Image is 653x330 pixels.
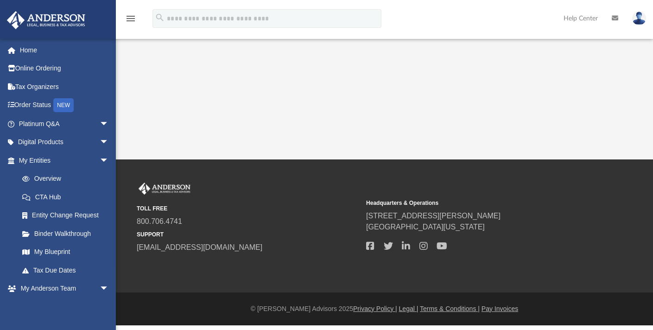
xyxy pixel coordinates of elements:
a: Home [6,41,123,59]
img: Anderson Advisors Platinum Portal [4,11,88,29]
img: User Pic [632,12,646,25]
a: [GEOGRAPHIC_DATA][US_STATE] [366,223,485,231]
a: Entity Change Request [13,206,123,225]
a: 800.706.4741 [137,217,182,225]
a: Tax Due Dates [13,261,123,279]
span: arrow_drop_down [100,279,118,298]
small: TOLL FREE [137,204,360,213]
div: © [PERSON_NAME] Advisors 2025 [116,304,653,314]
a: My Entitiesarrow_drop_down [6,151,123,170]
a: Platinum Q&Aarrow_drop_down [6,114,123,133]
span: arrow_drop_down [100,114,118,133]
a: Binder Walkthrough [13,224,123,243]
small: SUPPORT [137,230,360,239]
a: Tax Organizers [6,77,123,96]
a: Digital Productsarrow_drop_down [6,133,123,152]
i: search [155,13,165,23]
a: Privacy Policy | [353,305,397,312]
a: CTA Hub [13,188,123,206]
img: Anderson Advisors Platinum Portal [137,183,192,195]
a: [STREET_ADDRESS][PERSON_NAME] [366,212,501,220]
a: Order StatusNEW [6,96,123,115]
a: menu [125,18,136,24]
a: Legal | [399,305,418,312]
i: menu [125,13,136,24]
a: My Anderson Team [13,298,114,316]
a: Terms & Conditions | [420,305,480,312]
a: Overview [13,170,123,188]
a: My Blueprint [13,243,118,261]
span: arrow_drop_down [100,151,118,170]
a: Pay Invoices [482,305,518,312]
small: Headquarters & Operations [366,199,589,207]
div: NEW [53,98,74,112]
a: Online Ordering [6,59,123,78]
a: [EMAIL_ADDRESS][DOMAIN_NAME] [137,243,262,251]
span: arrow_drop_down [100,133,118,152]
a: My Anderson Teamarrow_drop_down [6,279,118,298]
